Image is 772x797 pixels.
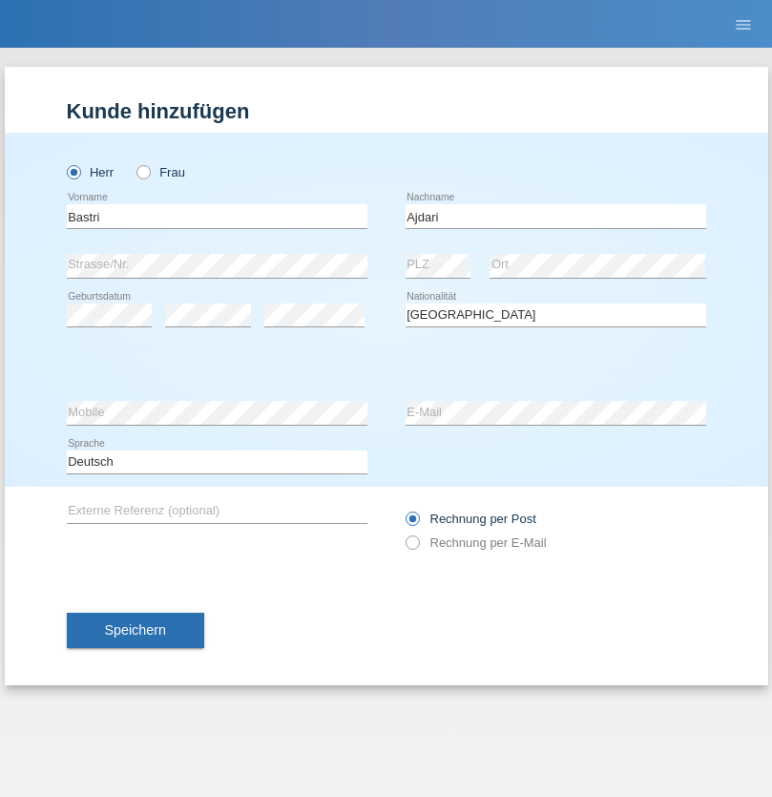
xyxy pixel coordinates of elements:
label: Frau [136,165,185,179]
label: Rechnung per E-Mail [406,535,547,550]
input: Herr [67,165,79,178]
i: menu [734,15,753,34]
button: Speichern [67,613,204,649]
label: Herr [67,165,115,179]
input: Rechnung per Post [406,512,418,535]
label: Rechnung per Post [406,512,536,526]
input: Rechnung per E-Mail [406,535,418,559]
span: Speichern [105,622,166,638]
h1: Kunde hinzufügen [67,99,706,123]
a: menu [724,18,762,30]
input: Frau [136,165,149,178]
